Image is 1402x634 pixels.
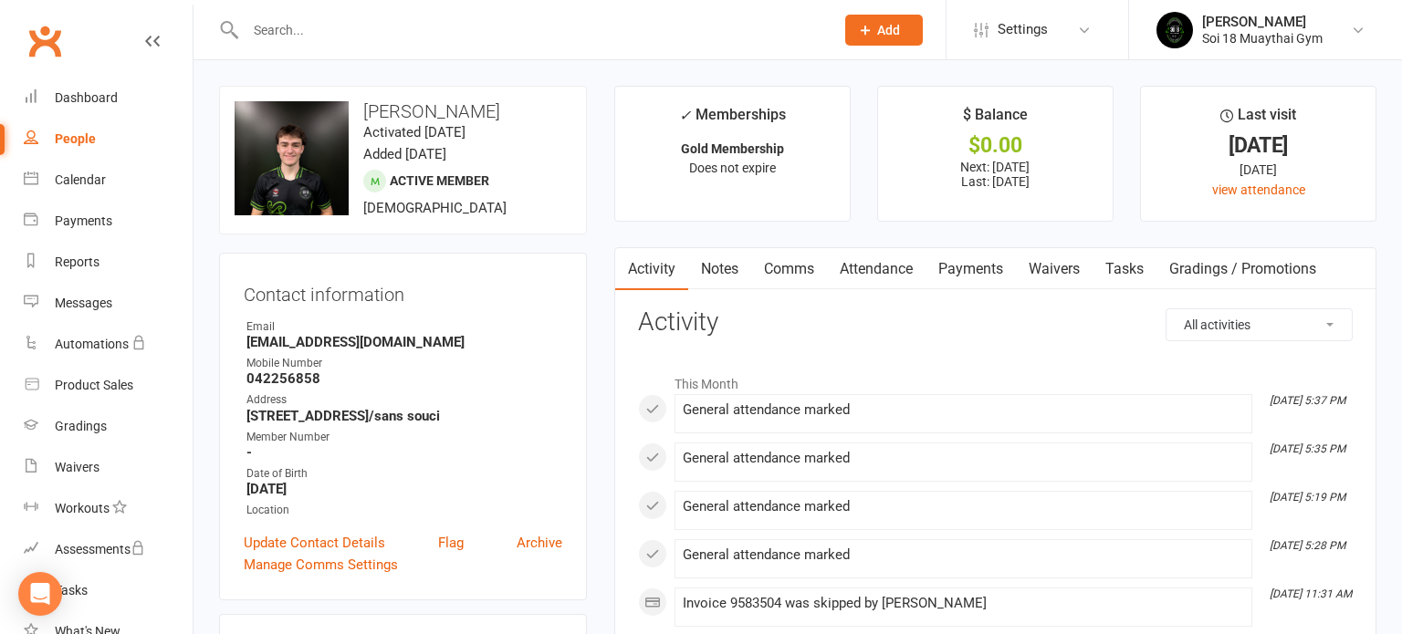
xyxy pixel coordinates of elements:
[24,119,193,160] a: People
[240,17,821,43] input: Search...
[246,502,562,519] div: Location
[55,172,106,187] div: Calendar
[751,248,827,290] a: Comms
[235,101,571,121] h3: [PERSON_NAME]
[246,391,562,409] div: Address
[55,255,99,269] div: Reports
[1212,182,1305,197] a: view attendance
[638,365,1353,394] li: This Month
[24,201,193,242] a: Payments
[246,465,562,483] div: Date of Birth
[55,337,129,351] div: Automations
[1093,248,1156,290] a: Tasks
[24,488,193,529] a: Workouts
[638,308,1353,337] h3: Activity
[55,213,112,228] div: Payments
[683,596,1244,611] div: Invoice 9583504 was skipped by [PERSON_NAME]
[24,570,193,611] a: Tasks
[1270,491,1345,504] i: [DATE] 5:19 PM
[679,103,786,137] div: Memberships
[55,419,107,433] div: Gradings
[244,554,398,576] a: Manage Comms Settings
[363,124,466,140] time: Activated [DATE]
[1202,30,1323,47] div: Soi 18 Muaythai Gym
[24,283,193,324] a: Messages
[683,547,1244,563] div: General attendance marked
[998,9,1048,50] span: Settings
[55,542,145,556] div: Assessments
[688,248,751,290] a: Notes
[24,365,193,406] a: Product Sales
[246,481,562,497] strong: [DATE]
[246,429,562,446] div: Member Number
[689,161,776,175] span: Does not expire
[246,444,562,461] strong: -
[55,501,110,515] div: Workouts
[895,160,1096,189] p: Next: [DATE] Last: [DATE]
[683,451,1244,466] div: General attendance marked
[246,334,562,350] strong: [EMAIL_ADDRESS][DOMAIN_NAME]
[55,460,99,474] div: Waivers
[683,402,1244,418] div: General attendance marked
[1157,160,1359,180] div: [DATE]
[963,103,1028,136] div: $ Balance
[1016,248,1093,290] a: Waivers
[244,532,385,554] a: Update Contact Details
[363,146,446,162] time: Added [DATE]
[55,296,112,310] div: Messages
[679,107,691,124] i: ✓
[246,408,562,424] strong: [STREET_ADDRESS]/sans souci
[1270,394,1345,407] i: [DATE] 5:37 PM
[1156,248,1329,290] a: Gradings / Promotions
[55,378,133,392] div: Product Sales
[1157,136,1359,155] div: [DATE]
[683,499,1244,514] div: General attendance marked
[517,532,562,554] a: Archive
[24,242,193,283] a: Reports
[1220,103,1296,136] div: Last visit
[55,583,88,598] div: Tasks
[895,136,1096,155] div: $0.00
[681,141,784,156] strong: Gold Membership
[24,160,193,201] a: Calendar
[235,101,349,215] img: image1747811794.png
[1156,12,1193,48] img: thumb_image1716960047.png
[877,23,900,37] span: Add
[246,370,562,387] strong: 042256858
[246,318,562,336] div: Email
[1270,539,1345,552] i: [DATE] 5:28 PM
[615,248,688,290] a: Activity
[827,248,926,290] a: Attendance
[55,131,96,146] div: People
[1202,14,1323,30] div: [PERSON_NAME]
[1270,587,1352,600] i: [DATE] 11:31 AM
[246,355,562,372] div: Mobile Number
[22,18,68,64] a: Clubworx
[24,324,193,365] a: Automations
[55,90,118,105] div: Dashboard
[24,447,193,488] a: Waivers
[24,78,193,119] a: Dashboard
[363,200,507,216] span: [DEMOGRAPHIC_DATA]
[438,532,464,554] a: Flag
[24,406,193,447] a: Gradings
[1270,442,1345,455] i: [DATE] 5:35 PM
[244,277,562,305] h3: Contact information
[845,15,923,46] button: Add
[18,572,62,616] div: Open Intercom Messenger
[390,173,489,188] span: Active member
[926,248,1016,290] a: Payments
[24,529,193,570] a: Assessments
